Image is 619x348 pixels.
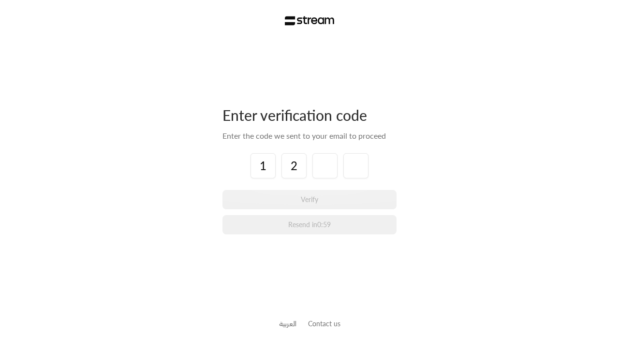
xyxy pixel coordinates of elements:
div: Enter the code we sent to your email to proceed [222,130,397,142]
a: العربية [279,315,296,333]
div: Enter verification code [222,106,397,124]
button: Contact us [308,319,340,329]
img: Stream Logo [285,16,335,26]
a: Contact us [308,319,340,328]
